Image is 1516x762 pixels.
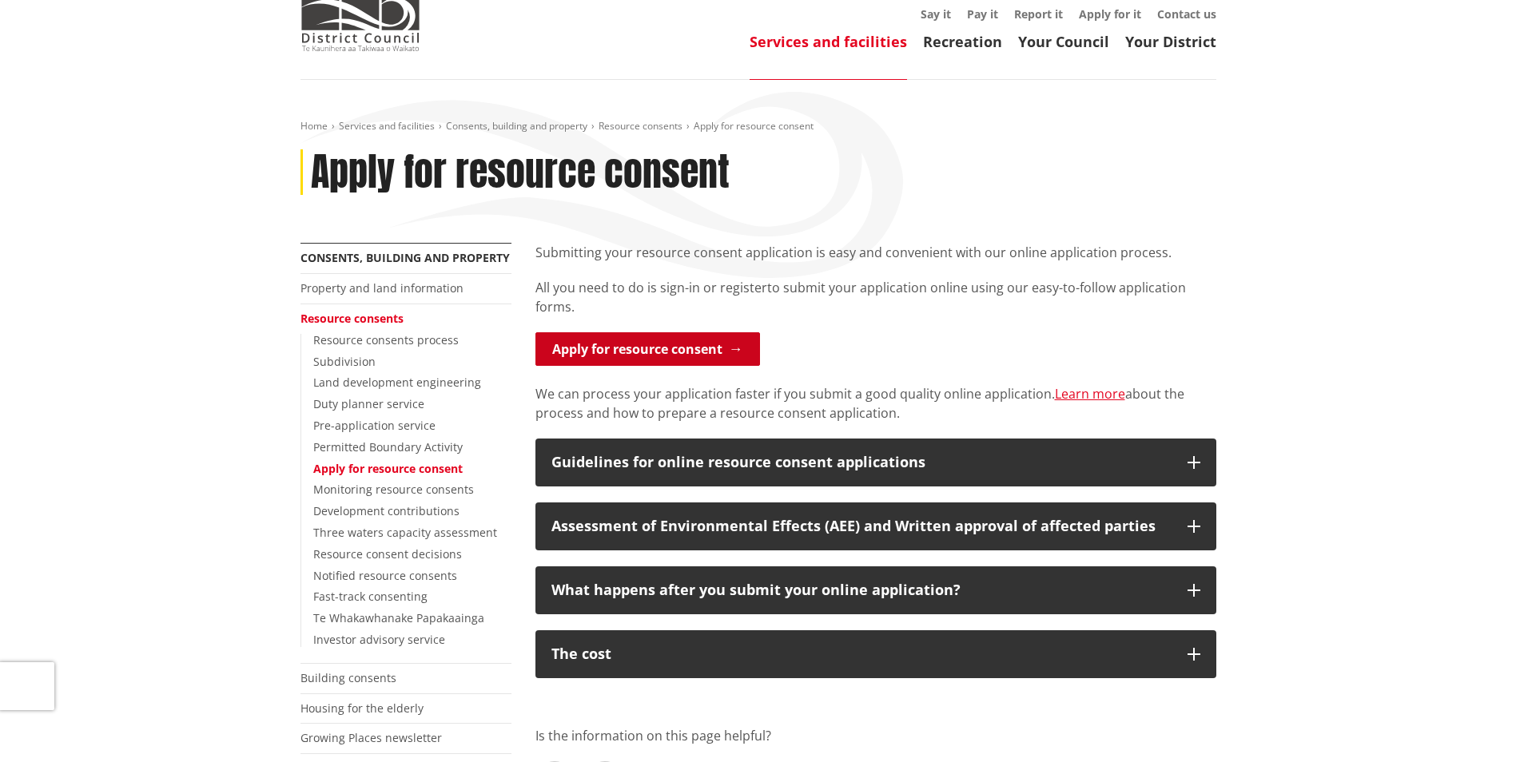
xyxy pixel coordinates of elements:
a: Apply for it [1079,6,1141,22]
a: Recreation [923,32,1002,51]
div: What happens after you submit your online application? [551,582,1172,598]
a: Learn more [1055,385,1125,403]
div: The cost [551,646,1172,662]
p: We can process your application faster if you submit a good quality online application. about the... [535,384,1216,423]
a: Contact us [1157,6,1216,22]
nav: breadcrumb [300,120,1216,133]
a: Services and facilities [339,119,435,133]
div: Assessment of Environmental Effects (AEE) and Written approval of affected parties [551,518,1172,534]
a: Resource consents [300,311,404,326]
span: Apply for resource consent [694,119,814,133]
a: Te Whakawhanake Papakaainga [313,610,484,625]
a: Consents, building and property [300,250,510,265]
a: Three waters capacity assessment [313,525,497,540]
a: Housing for the elderly [300,700,424,716]
a: Subdivision [313,354,376,369]
button: What happens after you submit your online application? [535,566,1216,614]
button: The cost [535,630,1216,678]
a: Consents, building and property [446,119,587,133]
a: Property and land information [300,280,464,296]
span: Submitting your resource consent application is easy and convenient with our online application p... [535,244,1172,261]
a: Fast-track consenting [313,589,428,604]
a: Development contributions [313,503,460,518]
a: Say it [921,6,951,22]
p: Is the information on this page helpful? [535,726,1216,745]
a: Monitoring resource consents [313,482,474,497]
a: Resource consents [599,119,682,133]
a: Report it [1014,6,1063,22]
div: Guidelines for online resource consent applications [551,454,1172,470]
a: Pay it [967,6,998,22]
span: All you need to do is sign-in or register [535,279,767,296]
a: Apply for resource consent [313,461,463,476]
p: to submit your application online using our easy-to-follow application forms. [535,278,1216,316]
iframe: Messenger Launcher [1442,695,1500,752]
a: Investor advisory service [313,632,445,647]
a: Land development engineering [313,375,481,390]
a: Growing Places newsletter [300,730,442,745]
a: Apply for resource consent [535,332,760,366]
a: Building consents [300,670,396,685]
h1: Apply for resource consent [311,149,730,196]
a: Your Council [1018,32,1109,51]
a: Resource consents process [313,332,459,347]
a: Permitted Boundary Activity [313,439,463,454]
a: Your District [1125,32,1216,51]
a: Services and facilities [750,32,907,51]
a: Duty planner service [313,396,424,411]
a: Notified resource consents [313,568,457,583]
a: Home [300,119,328,133]
a: Pre-application service [313,418,436,433]
button: Guidelines for online resource consent applications [535,439,1216,486]
a: Resource consent decisions [313,546,462,562]
button: Assessment of Environmental Effects (AEE) and Written approval of affected parties [535,502,1216,550]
